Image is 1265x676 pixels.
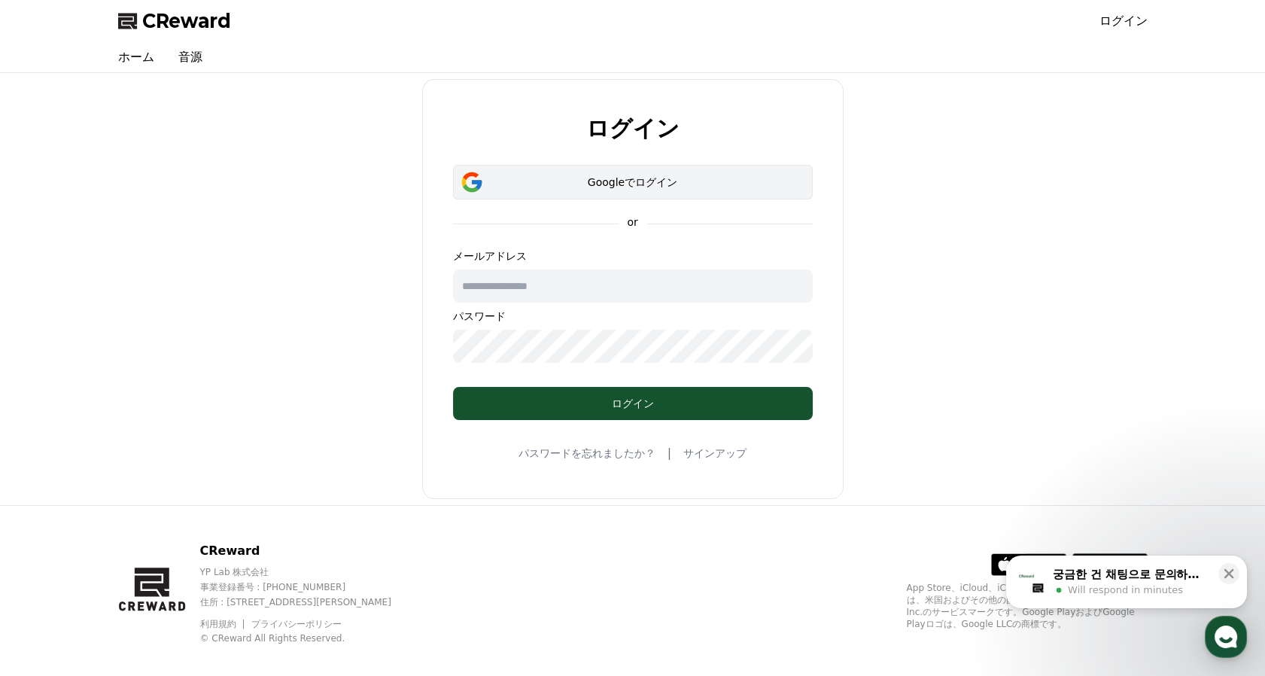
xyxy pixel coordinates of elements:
[199,542,417,560] p: CReward
[618,215,646,230] p: or
[453,387,813,420] button: ログイン
[106,42,166,72] a: ホーム
[907,582,1148,630] p: App Store、iCloud、iCloud Drive、およびiTunes Storeは、米国およびその他の国や地域で登録されているApple Inc.のサービスマークです。Google P...
[586,116,680,141] h2: ログイン
[475,175,791,190] div: Googleでログイン
[199,566,417,578] p: YP Lab 株式会社
[453,165,813,199] button: Googleでログイン
[683,446,747,461] a: サインアップ
[194,477,289,515] a: Settings
[142,9,231,33] span: CReward
[166,42,214,72] a: 音源
[199,581,417,593] p: 事業登録番号 : [PHONE_NUMBER]
[483,396,783,411] div: ログイン
[1099,12,1148,30] a: ログイン
[99,477,194,515] a: Messages
[251,619,342,629] a: プライバシーポリシー
[38,500,65,512] span: Home
[453,248,813,263] p: メールアドレス
[453,309,813,324] p: パスワード
[5,477,99,515] a: Home
[518,446,655,461] a: パスワードを忘れましたか？
[199,632,417,644] p: © CReward All Rights Reserved.
[223,500,260,512] span: Settings
[667,444,671,462] span: |
[199,596,417,608] p: 住所 : [STREET_ADDRESS][PERSON_NAME]
[125,501,169,513] span: Messages
[118,9,231,33] a: CReward
[199,619,247,629] a: 利用規約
